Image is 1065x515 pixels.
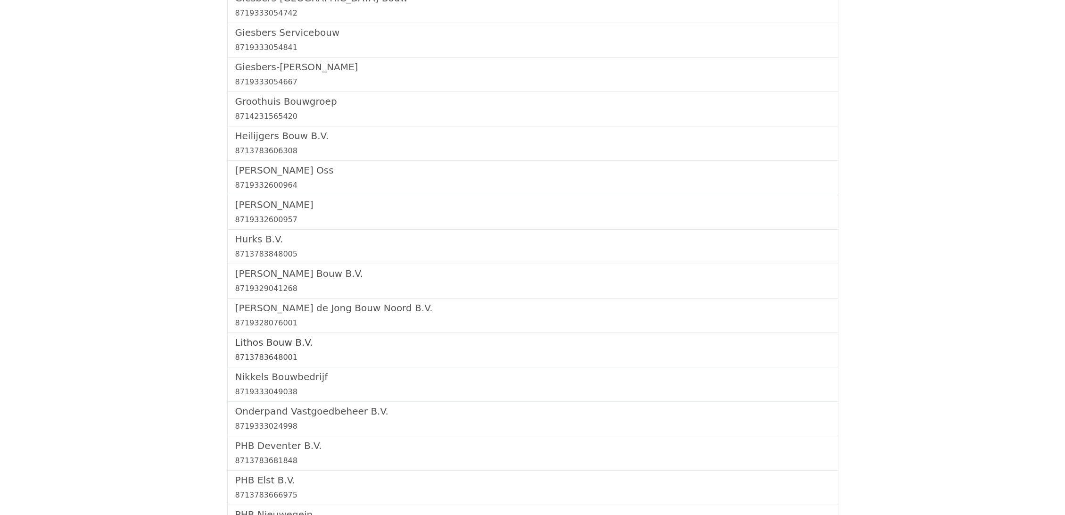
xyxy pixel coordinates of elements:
[235,455,830,466] div: 8713783681848
[235,214,830,225] div: 8719332600957
[235,268,830,294] a: [PERSON_NAME] Bouw B.V.8719329041268
[235,96,830,107] h5: Groothuis Bouwgroep
[235,165,830,176] h5: [PERSON_NAME] Oss
[235,233,830,260] a: Hurks B.V.8713783848005
[235,145,830,157] div: 8713783606308
[235,406,830,432] a: Onderpand Vastgoedbeheer B.V.8719333024998
[235,199,830,225] a: [PERSON_NAME]8719332600957
[235,27,830,53] a: Giesbers Servicebouw8719333054841
[235,111,830,122] div: 8714231565420
[235,27,830,38] h5: Giesbers Servicebouw
[235,249,830,260] div: 8713783848005
[235,96,830,122] a: Groothuis Bouwgroep8714231565420
[235,352,830,363] div: 8713783648001
[235,283,830,294] div: 8719329041268
[235,337,830,363] a: Lithos Bouw B.V.8713783648001
[235,302,830,329] a: [PERSON_NAME] de Jong Bouw Noord B.V.8719328076001
[235,180,830,191] div: 8719332600964
[235,61,830,88] a: Giesbers-[PERSON_NAME]8719333054667
[235,8,830,19] div: 8719333054742
[235,440,830,466] a: PHB Deventer B.V.8713783681848
[235,61,830,73] h5: Giesbers-[PERSON_NAME]
[235,406,830,417] h5: Onderpand Vastgoedbeheer B.V.
[235,42,830,53] div: 8719333054841
[235,337,830,348] h5: Lithos Bouw B.V.
[235,490,830,501] div: 8713783666975
[235,76,830,88] div: 8719333054667
[235,371,830,398] a: Nikkels Bouwbedrijf8719333049038
[235,130,830,157] a: Heilijgers Bouw B.V.8713783606308
[235,371,830,382] h5: Nikkels Bouwbedrijf
[235,165,830,191] a: [PERSON_NAME] Oss8719332600964
[235,386,830,398] div: 8719333049038
[235,421,830,432] div: 8719333024998
[235,302,830,314] h5: [PERSON_NAME] de Jong Bouw Noord B.V.
[235,317,830,329] div: 8719328076001
[235,474,830,486] h5: PHB Elst B.V.
[235,474,830,501] a: PHB Elst B.V.8713783666975
[235,130,830,141] h5: Heilijgers Bouw B.V.
[235,440,830,451] h5: PHB Deventer B.V.
[235,268,830,279] h5: [PERSON_NAME] Bouw B.V.
[235,233,830,245] h5: Hurks B.V.
[235,199,830,210] h5: [PERSON_NAME]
